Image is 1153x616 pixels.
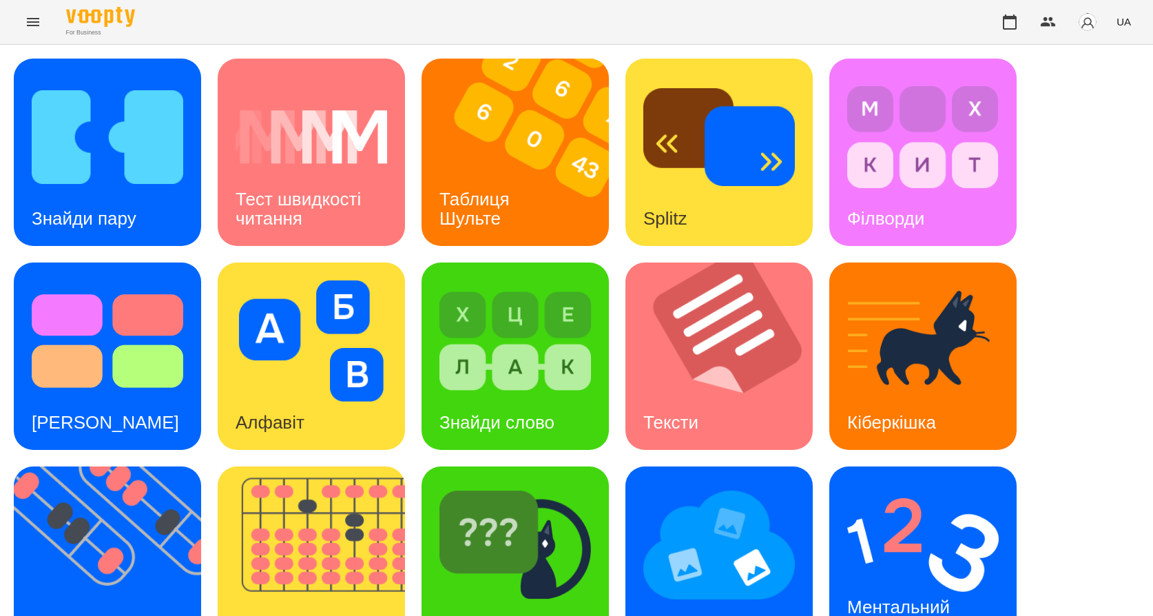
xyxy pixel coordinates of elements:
a: SplitzSplitz [625,59,813,246]
a: ФілвордиФілворди [829,59,1017,246]
a: АлфавітАлфавіт [218,263,405,450]
button: Menu [17,6,50,39]
a: Таблиця ШультеТаблиця Шульте [422,59,609,246]
h3: Знайди слово [439,412,554,433]
h3: Splitz [643,208,687,229]
a: Тест швидкості читанняТест швидкості читання [218,59,405,246]
h3: [PERSON_NAME] [32,412,179,433]
img: Знайди слово [439,280,591,402]
img: Splitz [643,76,795,198]
h3: Філворди [847,208,924,229]
img: Тексти [625,263,830,450]
img: Voopty Logo [66,7,135,27]
a: ТекстиТексти [625,263,813,450]
img: Таблиця Шульте [422,59,626,246]
h3: Кіберкішка [847,412,936,433]
img: Алфавіт [236,280,387,402]
a: КіберкішкаКіберкішка [829,263,1017,450]
h3: Знайди пару [32,208,136,229]
img: Тест швидкості читання [236,76,387,198]
button: UA [1111,9,1136,34]
img: Знайди пару [32,76,183,198]
img: avatar_s.png [1078,12,1097,32]
img: Кіберкішка [847,280,999,402]
h3: Таблиця Шульте [439,189,515,228]
a: Знайди паруЗнайди пару [14,59,201,246]
span: UA [1116,14,1131,29]
h3: Тексти [643,412,698,433]
img: Мнемотехніка [643,484,795,606]
a: Знайди словоЗнайди слово [422,263,609,450]
h3: Тест швидкості читання [236,189,366,228]
img: Знайди Кіберкішку [439,484,591,606]
img: Філворди [847,76,999,198]
span: For Business [66,28,135,37]
a: Тест Струпа[PERSON_NAME] [14,263,201,450]
img: Тест Струпа [32,280,183,402]
h3: Алфавіт [236,412,304,433]
img: Ментальний рахунок [847,484,999,606]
